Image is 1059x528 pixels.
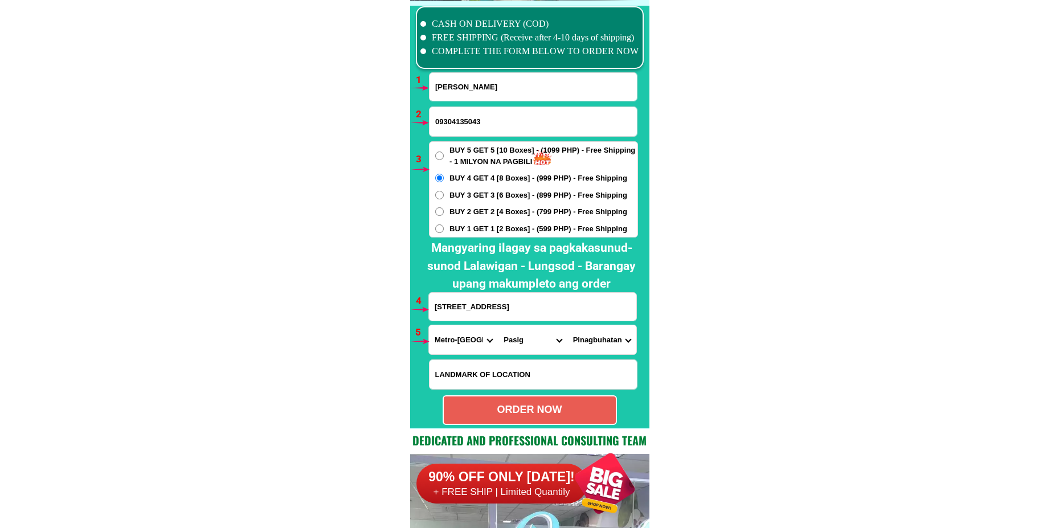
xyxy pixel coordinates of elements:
[429,293,636,321] input: Input address
[416,107,429,122] h6: 2
[435,224,444,233] input: BUY 1 GET 1 [2 Boxes] - (599 PHP) - Free Shipping
[449,190,627,201] span: BUY 3 GET 3 [6 Boxes] - (899 PHP) - Free Shipping
[435,207,444,216] input: BUY 2 GET 2 [4 Boxes] - (799 PHP) - Free Shipping
[449,145,637,167] span: BUY 5 GET 5 [10 Boxes] - (1099 PHP) - Free Shipping - 1 MILYON NA PAGBILI
[416,469,587,486] h6: 90% OFF ONLY [DATE]!
[416,294,429,309] h6: 4
[498,325,567,354] select: Select district
[449,206,627,218] span: BUY 2 GET 2 [4 Boxes] - (799 PHP) - Free Shipping
[567,325,636,354] select: Select commune
[444,402,616,418] div: ORDER NOW
[419,239,644,293] h2: Mangyaring ilagay sa pagkakasunud-sunod Lalawigan - Lungsod - Barangay upang makumpleto ang order
[435,174,444,182] input: BUY 4 GET 4 [8 Boxes] - (999 PHP) - Free Shipping
[435,152,444,160] input: BUY 5 GET 5 [10 Boxes] - (1099 PHP) - Free Shipping - 1 MILYON NA PAGBILI
[420,44,639,58] li: COMPLETE THE FORM BELOW TO ORDER NOW
[416,152,429,167] h6: 3
[430,73,637,101] input: Input full_name
[430,107,637,136] input: Input phone_number
[420,31,639,44] li: FREE SHIPPING (Receive after 4-10 days of shipping)
[430,360,637,389] input: Input LANDMARKOFLOCATION
[435,191,444,199] input: BUY 3 GET 3 [6 Boxes] - (899 PHP) - Free Shipping
[416,486,587,498] h6: + FREE SHIP | Limited Quantily
[449,223,627,235] span: BUY 1 GET 1 [2 Boxes] - (599 PHP) - Free Shipping
[410,432,649,449] h2: Dedicated and professional consulting team
[449,173,627,184] span: BUY 4 GET 4 [8 Boxes] - (999 PHP) - Free Shipping
[429,325,498,354] select: Select province
[420,17,639,31] li: CASH ON DELIVERY (COD)
[415,325,428,340] h6: 5
[416,73,429,88] h6: 1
